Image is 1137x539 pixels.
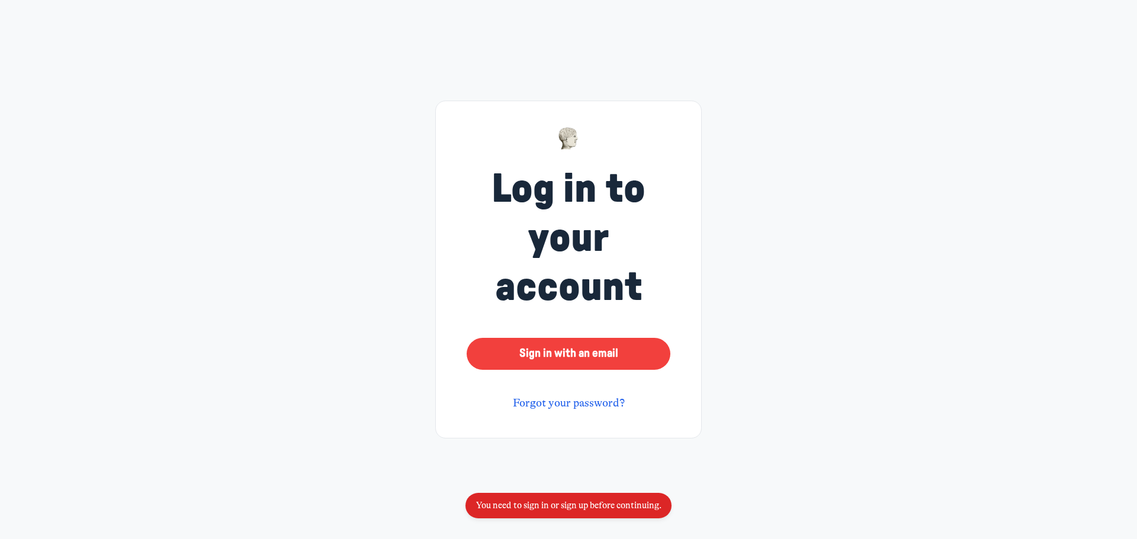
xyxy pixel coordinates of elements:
[558,127,580,150] img: Museums as Progress
[467,338,670,370] button: Sign in with an email
[476,500,661,511] span: You need to sign in or sign up before continuing.
[513,396,625,409] a: Forgot your password?
[467,165,670,312] h1: Log in to your account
